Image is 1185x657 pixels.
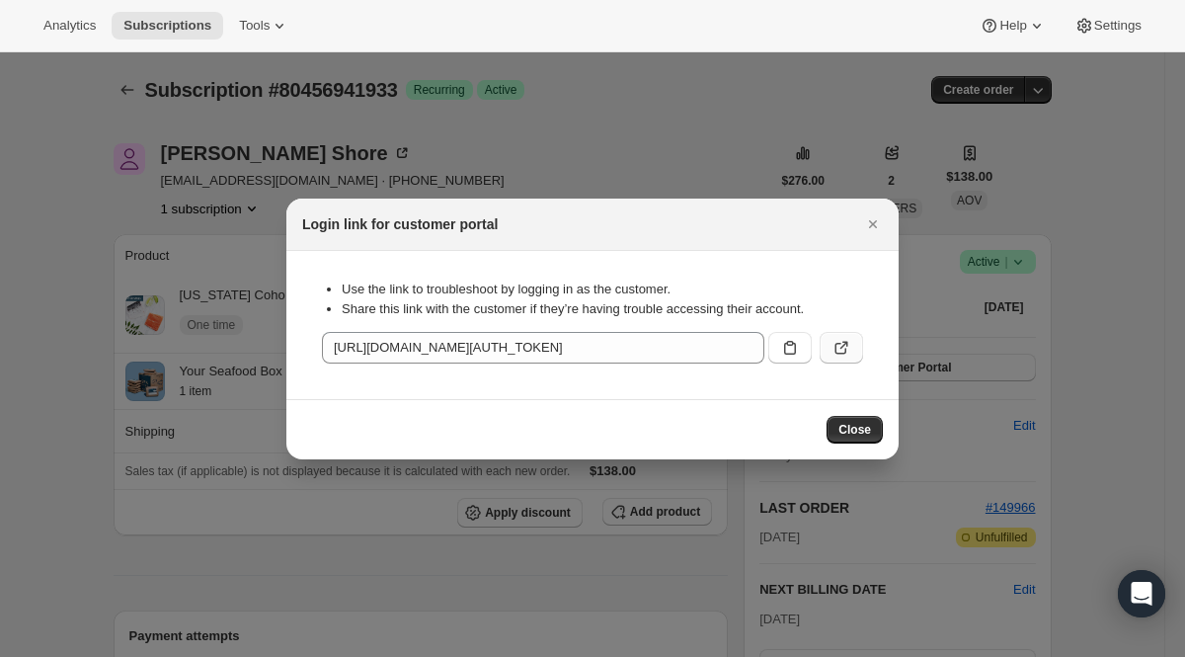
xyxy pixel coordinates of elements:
button: Tools [227,12,301,40]
li: Use the link to troubleshoot by logging in as the customer. [342,280,863,299]
button: Help [968,12,1058,40]
span: Close [838,422,871,438]
span: Analytics [43,18,96,34]
span: Subscriptions [123,18,211,34]
button: Close [827,416,883,444]
button: Subscriptions [112,12,223,40]
h2: Login link for customer portal [302,214,498,234]
button: Analytics [32,12,108,40]
li: Share this link with the customer if they’re having trouble accessing their account. [342,299,863,319]
button: Settings [1063,12,1153,40]
span: Tools [239,18,270,34]
div: Open Intercom Messenger [1118,570,1165,617]
span: Help [999,18,1026,34]
span: Settings [1094,18,1142,34]
button: Close [859,210,887,238]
